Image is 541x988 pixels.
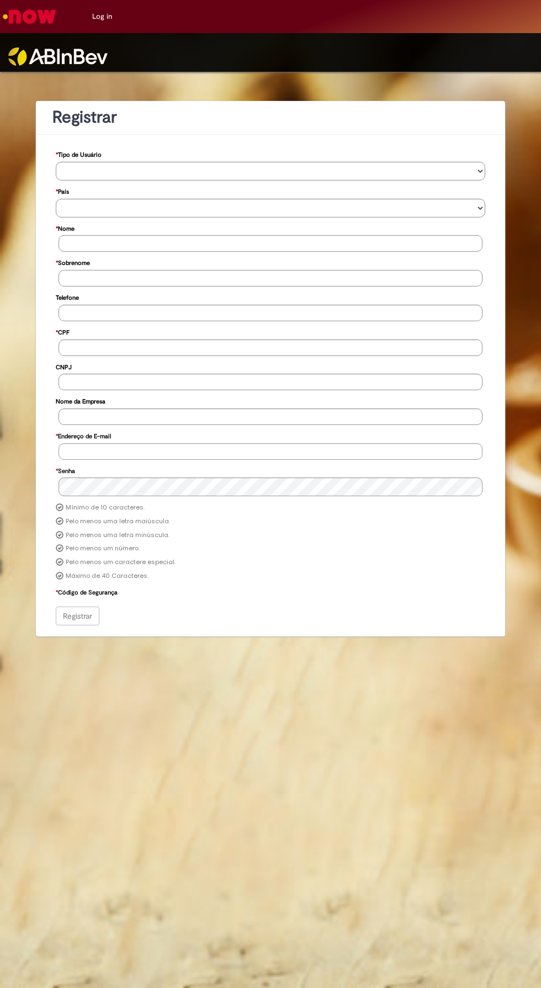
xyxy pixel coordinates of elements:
label: Pelo menos um caractere especial. [66,558,176,567]
label: Pelo menos uma letra minúscula. [66,531,169,540]
label: País [56,183,69,199]
label: Nome [56,220,75,236]
img: ServiceNow [1,6,58,28]
img: ABInbev-white.png [8,47,108,66]
label: Endereço de E-mail [56,427,111,443]
label: Pelo menos um número. [66,544,140,553]
label: Pelo menos uma letra maiúscula. [66,517,170,526]
label: Sobrenome [56,254,90,270]
label: CPF [56,323,70,339]
label: Mínimo de 10 caracteres. [66,503,145,512]
h1: Registrar [52,108,489,126]
label: Código de Segurança [56,583,118,599]
label: Senha [56,462,75,478]
label: CNPJ [56,358,72,374]
label: Tipo de Usuário [56,146,102,162]
label: Nome da Empresa [56,392,105,408]
label: Máximo de 40 Caracteres. [66,572,148,581]
label: Telefone [56,289,79,305]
